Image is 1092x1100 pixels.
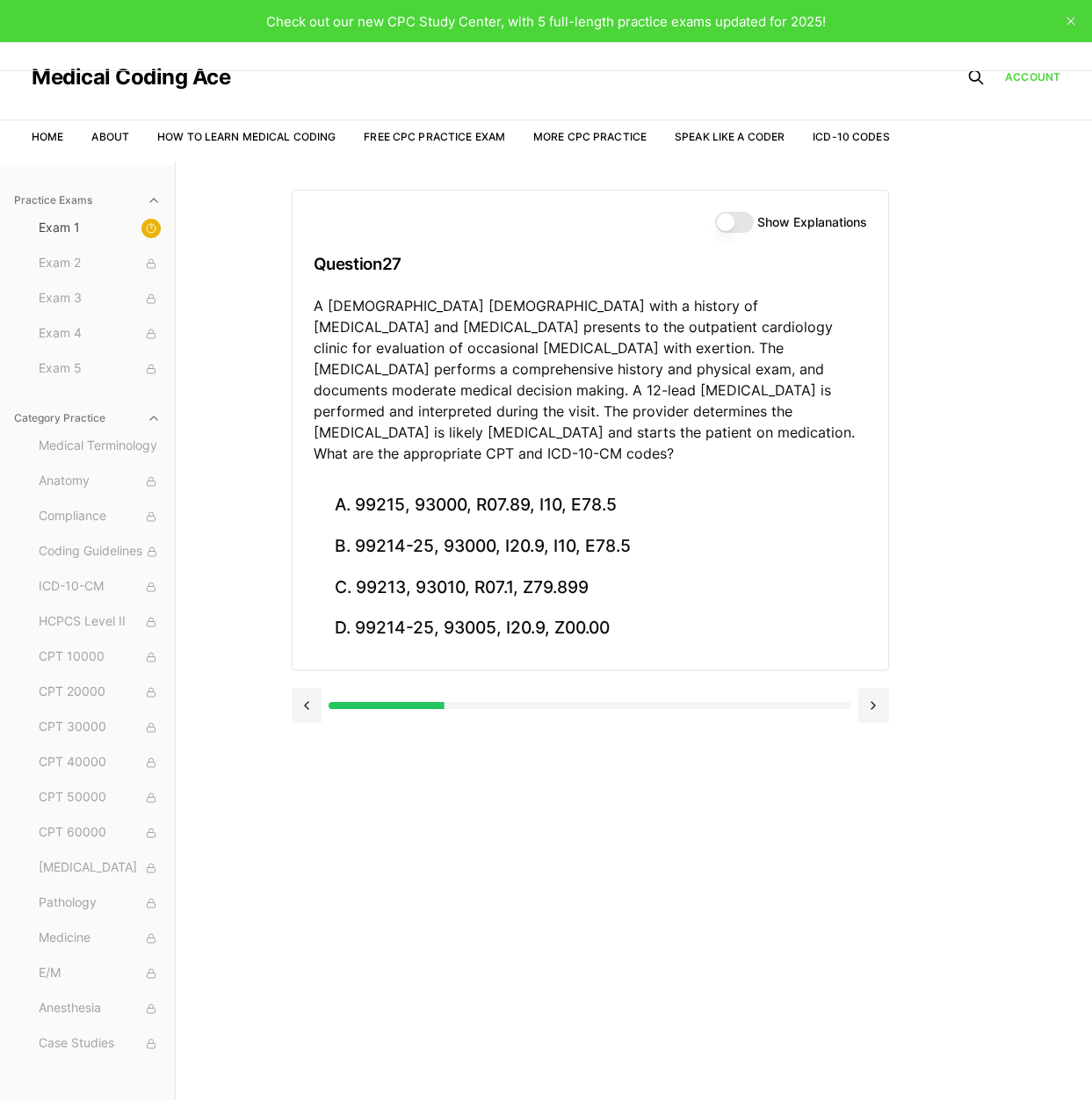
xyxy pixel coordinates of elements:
button: Exam 2 [32,250,168,278]
span: [MEDICAL_DATA] [39,858,161,878]
span: Exam 3 [39,289,161,308]
a: More CPC Practice [533,130,647,143]
span: Coding Guidelines [39,542,161,561]
a: About [91,130,129,143]
span: Check out our new CPC Study Center, with 5 full-length practice exams updated for 2025! [266,13,826,30]
button: Anesthesia [32,995,168,1023]
button: CPT 30000 [32,713,168,742]
button: Exam 3 [32,285,168,313]
button: CPT 50000 [32,784,168,812]
span: Exam 4 [39,324,161,344]
label: Show Explanations [757,216,867,228]
button: Exam 1 [32,214,168,242]
span: Exam 2 [39,254,161,273]
button: Practice Exams [7,186,168,214]
span: Anatomy [39,472,161,491]
a: ICD-10 Codes [813,130,889,143]
span: CPT 40000 [39,753,161,772]
button: CPT 20000 [32,678,168,706]
button: ICD-10-CM [32,573,168,601]
span: Case Studies [39,1034,161,1053]
button: Medicine [32,924,168,952]
a: Home [32,130,63,143]
button: Exam 5 [32,355,168,383]
a: Account [1005,69,1060,85]
a: Free CPC Practice Exam [364,130,505,143]
button: CPT 40000 [32,749,168,777]
button: CPT 10000 [32,643,168,671]
span: CPT 30000 [39,718,161,737]
span: CPT 20000 [39,683,161,702]
span: Medical Terminology [39,437,161,456]
button: Coding Guidelines [32,538,168,566]
button: Pathology [32,889,168,917]
button: B. 99214-25, 93000, I20.9, I10, E78.5 [314,526,867,568]
button: Category Practice [7,404,168,432]
span: Medicine [39,929,161,948]
span: CPT 50000 [39,788,161,807]
span: Anesthesia [39,999,161,1018]
span: HCPCS Level II [39,612,161,632]
a: Medical Coding Ace [32,67,230,88]
button: [MEDICAL_DATA] [32,854,168,882]
a: Speak Like a Coder [675,130,785,143]
span: ICD-10-CM [39,577,161,597]
h3: Question 27 [314,238,867,290]
p: A [DEMOGRAPHIC_DATA] [DEMOGRAPHIC_DATA] with a history of [MEDICAL_DATA] and [MEDICAL_DATA] prese... [314,295,867,464]
span: Exam 5 [39,359,161,379]
button: CPT 60000 [32,819,168,847]
button: A. 99215, 93000, R07.89, I10, E78.5 [314,485,867,526]
button: HCPCS Level II [32,608,168,636]
button: Exam 4 [32,320,168,348]
span: CPT 60000 [39,823,161,843]
button: close [1057,7,1085,35]
span: Compliance [39,507,161,526]
button: Compliance [32,503,168,531]
span: Exam 1 [39,219,161,238]
a: How to Learn Medical Coding [157,130,336,143]
span: E/M [39,964,161,983]
span: CPT 10000 [39,648,161,667]
button: E/M [32,959,168,988]
button: Case Studies [32,1030,168,1058]
button: Anatomy [32,467,168,496]
button: D. 99214-25, 93005, I20.9, Z00.00 [314,608,867,649]
span: Pathology [39,894,161,913]
button: C. 99213, 93010, R07.1, Z79.899 [314,567,867,608]
button: Medical Terminology [32,432,168,460]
